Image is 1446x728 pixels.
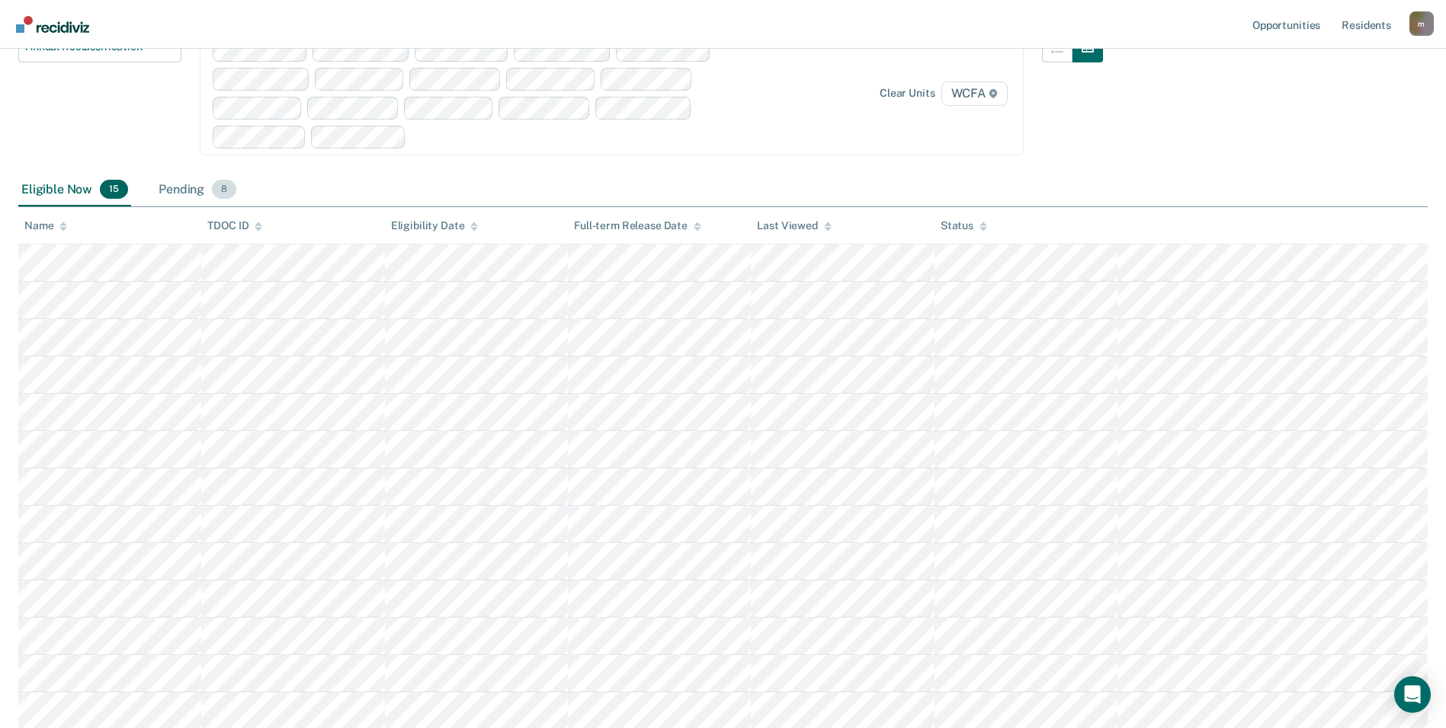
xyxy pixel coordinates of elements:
[16,16,89,33] img: Recidiviz
[156,174,239,207] div: Pending8
[391,219,479,232] div: Eligibility Date
[757,219,831,232] div: Last Viewed
[941,219,987,232] div: Status
[100,180,128,200] span: 15
[941,81,1008,106] span: WCFA
[880,87,935,100] div: Clear units
[1409,11,1434,36] div: m
[18,174,131,207] div: Eligible Now15
[24,219,67,232] div: Name
[1394,676,1431,713] div: Open Intercom Messenger
[207,219,262,232] div: TDOC ID
[1409,11,1434,36] button: Profile dropdown button
[212,180,236,200] span: 8
[574,219,701,232] div: Full-term Release Date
